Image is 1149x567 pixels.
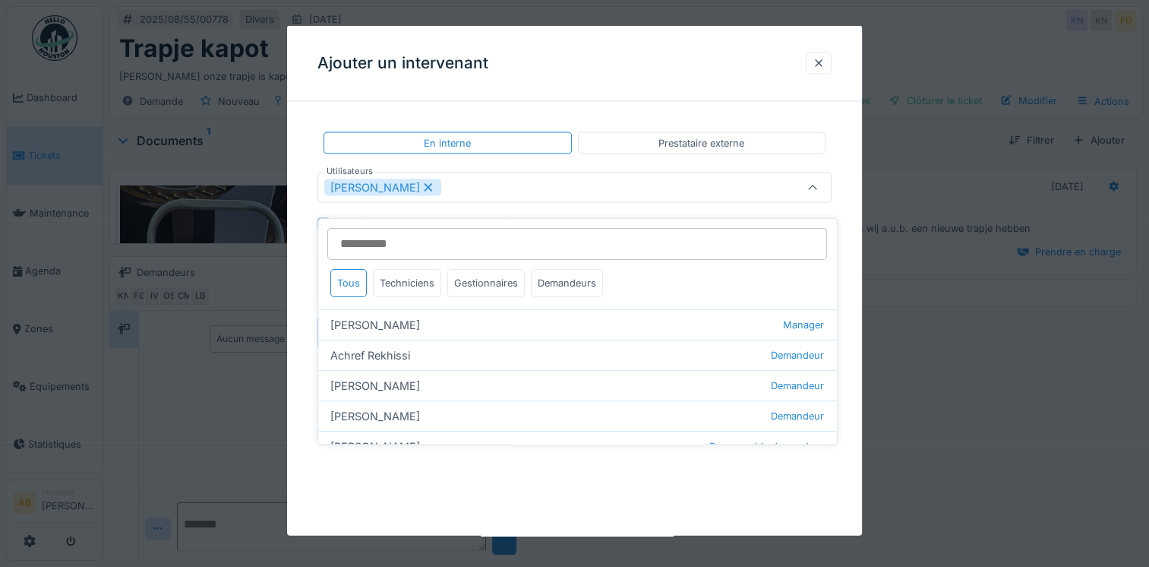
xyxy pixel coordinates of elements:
div: Tous [330,269,367,297]
span: Demandeur [771,409,824,423]
div: En interne [424,136,471,150]
label: Utilisateurs [324,165,376,178]
div: [PERSON_NAME] [318,401,836,431]
div: [PERSON_NAME] [324,179,441,196]
div: [PERSON_NAME] [318,370,836,401]
div: Techniciens [373,269,441,297]
div: Gestionnaires [447,269,525,297]
h3: Ajouter un intervenant [317,54,488,73]
span: Manager [783,318,824,332]
div: Achref Rekhissi [318,340,836,370]
div: Notifier les utilisateurs associés au ticket de la planification [336,215,674,233]
div: Prestataire externe [658,136,744,150]
div: Demandeurs [531,269,603,297]
div: [PERSON_NAME] [318,309,836,340]
span: Responsable demandeur [709,439,824,454]
div: [PERSON_NAME] [318,431,836,461]
span: Demandeur [771,379,824,393]
span: Demandeur [771,348,824,363]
